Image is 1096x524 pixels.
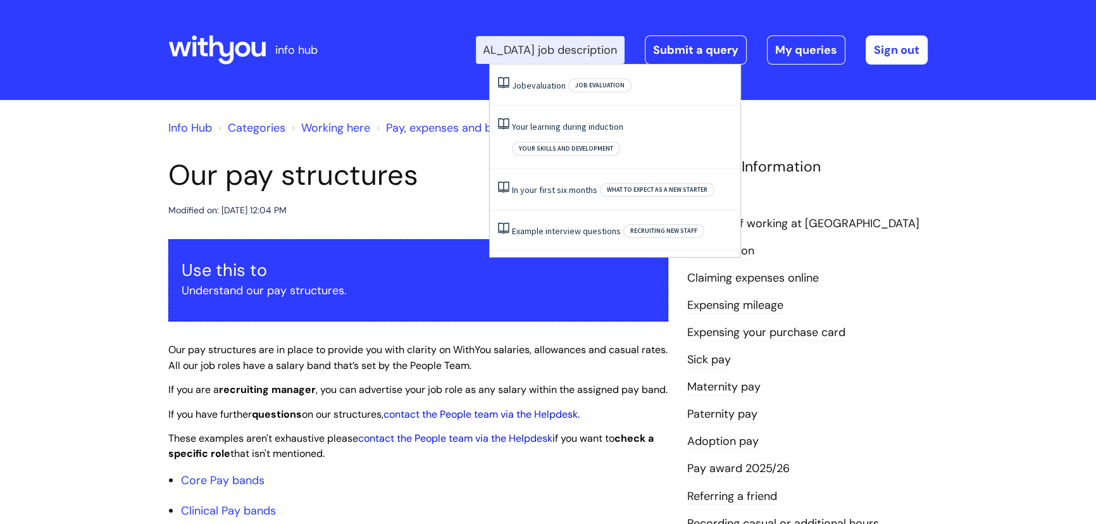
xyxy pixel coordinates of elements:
a: Paternity pay [687,406,757,423]
a: Adoption pay [687,434,759,450]
a: Sick pay [687,352,731,368]
a: Expensing your purchase card [687,325,845,341]
h1: Our pay structures [168,158,668,192]
a: Info Hub [168,120,212,135]
li: Solution home [215,118,285,138]
span: Our pay structures are in place to provide you with clarity on WithYou salaries, allowances and c... [168,343,668,372]
a: In your first six months [512,184,597,196]
a: Example interview questions [512,225,621,237]
span: Job evaluation [568,78,632,92]
a: contact the People team via the Helpdesk [358,432,552,445]
div: | - [476,35,928,65]
span: Recruiting new staff [623,224,704,238]
span: If you are a , you can advertise your job role as any salary within the assigned pay band. [168,383,668,396]
li: Pay, expenses and benefits [373,118,527,138]
a: Your learning during induction [512,121,623,132]
a: Maternity pay [687,379,761,396]
a: Pay award 2025/26 [687,461,790,477]
span: These examples aren't exhaustive please if you want to that isn't mentioned. [168,432,654,461]
span: Job [512,80,526,91]
a: Core Pay bands [181,473,265,488]
a: Clinical Pay bands [181,503,276,518]
strong: questions [252,408,302,421]
a: Expensing mileage [687,297,783,314]
p: Understand our pay structures. [182,280,655,301]
p: info hub [275,40,318,60]
a: Claiming expenses online [687,270,819,287]
li: Working here [289,118,370,138]
a: Categories [228,120,285,135]
a: contact the People team via the Helpdesk [383,408,578,421]
span: Your skills and development [512,142,620,156]
a: Pay, expenses and benefits [386,120,527,135]
a: Sign out [866,35,928,65]
a: Jobevaluation [512,80,566,91]
a: Submit a query [645,35,747,65]
h4: Related Information [687,158,928,176]
span: If you have further on our structures, . [168,408,580,421]
h3: Use this to [182,260,655,280]
a: Referring a friend [687,489,777,505]
a: My queries [767,35,845,65]
a: Working here [301,120,370,135]
input: Search [476,36,625,64]
a: Benefits of working at [GEOGRAPHIC_DATA] [687,216,919,232]
span: What to expect as a new starter [600,183,714,197]
div: Modified on: [DATE] 12:04 PM [168,203,287,218]
strong: recruiting manager [219,383,316,396]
